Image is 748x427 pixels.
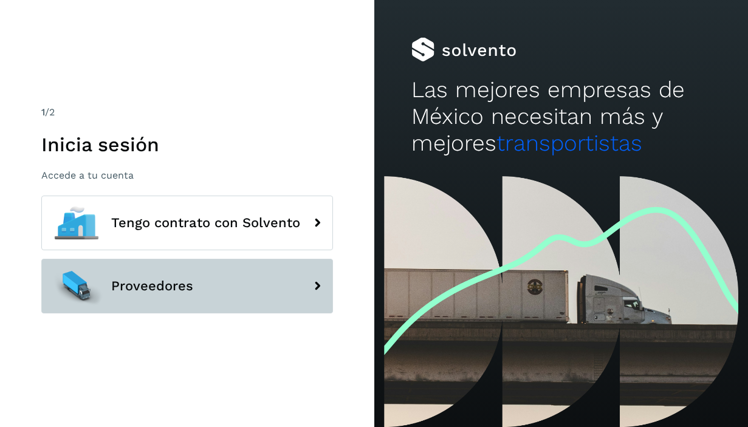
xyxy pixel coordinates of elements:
h2: Las mejores empresas de México necesitan más y mejores [411,77,710,157]
span: transportistas [496,130,642,156]
div: /2 [41,105,333,120]
span: 1 [41,106,45,118]
span: Proveedores [111,279,193,293]
button: Proveedores [41,259,333,313]
p: Accede a tu cuenta [41,169,333,181]
button: Tengo contrato con Solvento [41,196,333,250]
h1: Inicia sesión [41,133,333,156]
span: Tengo contrato con Solvento [111,216,300,230]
